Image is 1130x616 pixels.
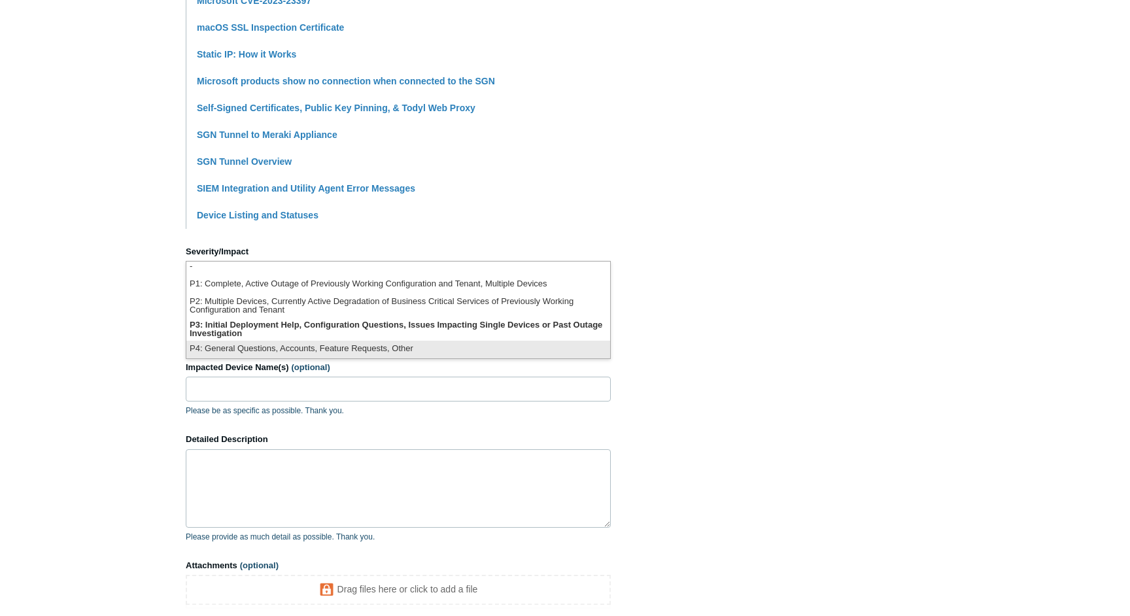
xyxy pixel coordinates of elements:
[186,531,611,543] p: Please provide as much detail as possible. Thank you.
[240,560,279,570] span: (optional)
[197,103,475,113] a: Self-Signed Certificates, Public Key Pinning, & Todyl Web Proxy
[197,129,337,140] a: SGN Tunnel to Meraki Appliance
[186,276,610,294] li: P1: Complete, Active Outage of Previously Working Configuration and Tenant, Multiple Devices
[197,76,495,86] a: Microsoft products show no connection when connected to the SGN
[186,245,611,258] label: Severity/Impact
[186,559,611,572] label: Attachments
[197,49,296,60] a: Static IP: How it Works
[186,341,610,358] li: P4: General Questions, Accounts, Feature Requests, Other
[186,317,610,341] li: P3: Initial Deployment Help, Configuration Questions, Issues Impacting Single Devices or Past Out...
[197,22,344,33] a: macOS SSL Inspection Certificate
[197,183,415,194] a: SIEM Integration and Utility Agent Error Messages
[186,361,611,374] label: Impacted Device Name(s)
[197,156,292,167] a: SGN Tunnel Overview
[197,210,318,220] a: Device Listing and Statuses
[186,294,610,317] li: P2: Multiple Devices, Currently Active Degradation of Business Critical Services of Previously Wo...
[186,433,611,446] label: Detailed Description
[292,362,330,372] span: (optional)
[186,405,611,417] p: Please be as specific as possible. Thank you.
[186,258,610,276] li: -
